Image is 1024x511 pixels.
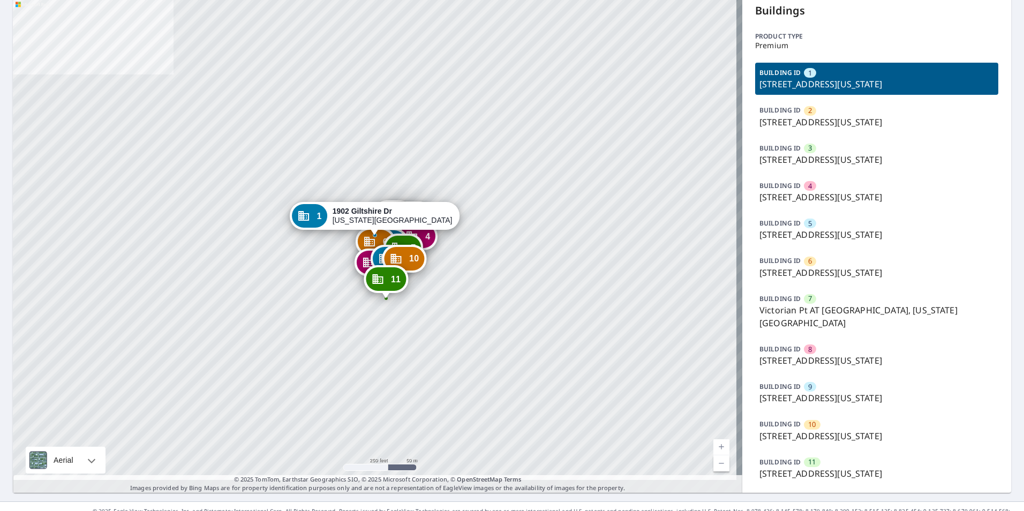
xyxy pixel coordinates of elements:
[808,382,812,392] span: 9
[808,457,816,467] span: 11
[713,455,729,471] a: Current Level 17, Zoom Out
[333,207,392,215] strong: 1902 Giltshire Dr
[759,256,801,265] p: BUILDING ID
[808,344,812,355] span: 8
[759,304,994,329] p: Victorian Pt AT [GEOGRAPHIC_DATA], [US_STATE][GEOGRAPHIC_DATA]
[759,467,994,480] p: [STREET_ADDRESS][US_STATE]
[759,294,801,303] p: BUILDING ID
[409,254,419,262] span: 10
[759,153,994,166] p: [STREET_ADDRESS][US_STATE]
[391,275,401,283] span: 11
[759,191,994,204] p: [STREET_ADDRESS][US_STATE]
[234,475,522,484] span: © 2025 TomTom, Earthstar Geographics SIO, © 2025 Microsoft Corporation, ©
[457,475,502,483] a: OpenStreetMap
[808,143,812,153] span: 3
[13,475,742,493] p: Images provided by Bing Maps are for property identification purposes only and are not a represen...
[759,419,801,429] p: BUILDING ID
[393,201,433,235] div: Dropped pin, building 3, Commercial property, 1928 Giltshire Dr Colorado Springs, CO 80905
[759,354,994,367] p: [STREET_ADDRESS][US_STATE]
[759,144,801,153] p: BUILDING ID
[373,200,413,234] div: Dropped pin, building 2, Commercial property, 1920 Giltshire Dr Colorado Springs, CO 80905
[755,32,998,41] p: Product type
[808,68,812,78] span: 1
[759,116,994,129] p: [STREET_ADDRESS][US_STATE]
[759,266,994,279] p: [STREET_ADDRESS][US_STATE]
[383,238,388,246] span: 6
[759,78,994,91] p: [STREET_ADDRESS][US_STATE]
[355,249,394,282] div: Dropped pin, building 8, Commercial property, 2189 Giltshire Dr Colorado Springs, CO 80905
[759,344,801,354] p: BUILDING ID
[364,265,408,298] div: Dropped pin, building 11, Commercial property, 2178 Giltshire Dr Colorado Springs, CO 80905
[759,382,801,391] p: BUILDING ID
[808,181,812,191] span: 4
[808,419,816,430] span: 10
[411,244,416,252] span: 7
[808,256,812,266] span: 6
[382,245,426,278] div: Dropped pin, building 10, Commercial property, 2159 Giltshire Dr Colorado Springs, CO 80905
[808,219,812,229] span: 5
[759,228,994,241] p: [STREET_ADDRESS][US_STATE]
[755,41,998,50] p: Premium
[808,294,812,304] span: 7
[425,232,430,241] span: 4
[755,3,998,19] p: Buildings
[504,475,522,483] a: Terms
[713,439,729,455] a: Current Level 17, Zoom In
[759,68,801,77] p: BUILDING ID
[290,202,460,235] div: Dropped pin, building 1, Commercial property, 1902 Giltshire Dr Colorado Springs, CO 80905
[26,447,106,474] div: Aerial
[759,457,801,467] p: BUILDING ID
[333,207,453,225] div: [US_STATE][GEOGRAPHIC_DATA]
[356,228,395,261] div: Dropped pin, building 6, Commercial property, 1909 Giltshire Dr Colorado Springs, CO 80905
[759,106,801,115] p: BUILDING ID
[759,392,994,404] p: [STREET_ADDRESS][US_STATE]
[50,447,77,474] div: Aerial
[808,106,812,116] span: 2
[371,245,410,278] div: Dropped pin, building 9, Commercial property, 2169 Giltshire Dr Colorado Springs, CO 80905
[317,212,322,220] span: 1
[759,181,801,190] p: BUILDING ID
[759,430,994,442] p: [STREET_ADDRESS][US_STATE]
[759,219,801,228] p: BUILDING ID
